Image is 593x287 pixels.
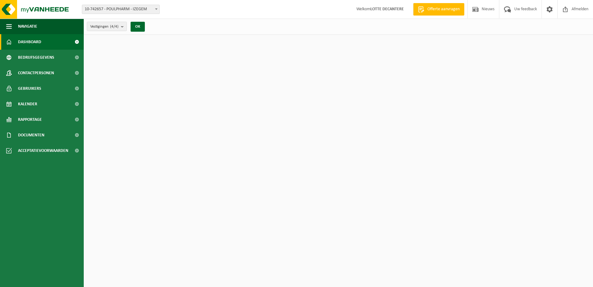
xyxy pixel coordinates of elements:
[82,5,159,14] span: 10-742657 - POULPHARM - IZEGEM
[18,81,41,96] span: Gebruikers
[18,65,54,81] span: Contactpersonen
[90,22,118,31] span: Vestigingen
[18,143,68,158] span: Acceptatievoorwaarden
[82,5,160,14] span: 10-742657 - POULPHARM - IZEGEM
[110,25,118,29] count: (4/4)
[18,96,37,112] span: Kalender
[426,6,461,12] span: Offerte aanvragen
[131,22,145,32] button: OK
[18,19,37,34] span: Navigatie
[18,50,54,65] span: Bedrijfsgegevens
[87,22,127,31] button: Vestigingen(4/4)
[413,3,464,16] a: Offerte aanvragen
[370,7,404,11] strong: LOTTE DECANTERE
[18,112,42,127] span: Rapportage
[18,127,44,143] span: Documenten
[18,34,41,50] span: Dashboard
